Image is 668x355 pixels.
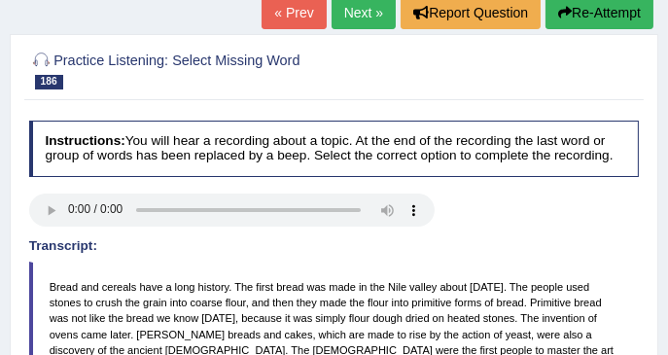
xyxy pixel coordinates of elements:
[29,121,640,176] h4: You will hear a recording about a topic. At the end of the recording the last word or group of wo...
[45,133,124,148] b: Instructions:
[29,239,640,254] h4: Transcript:
[29,49,407,89] h2: Practice Listening: Select Missing Word
[35,75,63,89] span: 186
